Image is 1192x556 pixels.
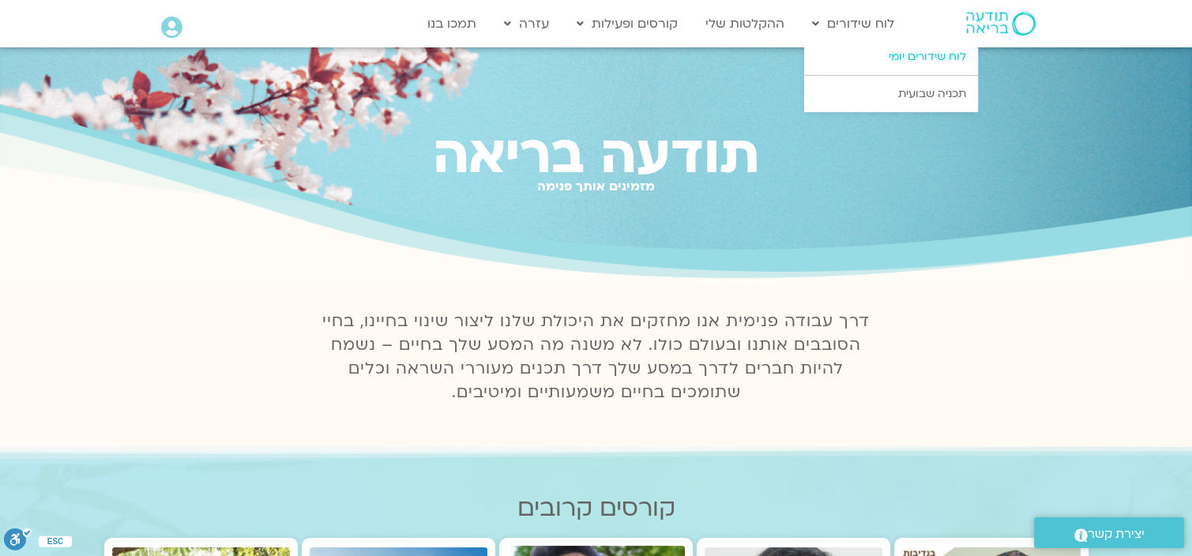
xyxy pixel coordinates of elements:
p: דרך עבודה פנימית אנו מחזקים את היכולת שלנו ליצור שינוי בחיינו, בחיי הסובבים אותנו ובעולם כולו. לא... [314,310,879,404]
a: תכניה שבועית [804,76,978,112]
a: לוח שידורים [804,9,902,39]
a: לוח שידורים יומי [804,39,978,75]
a: תמכו בנו [419,9,484,39]
a: קורסים ופעילות [569,9,686,39]
a: יצירת קשר [1034,517,1184,548]
a: עזרה [496,9,557,39]
h2: קורסים קרובים [104,494,1089,522]
img: תודעה בריאה [966,12,1036,36]
span: יצירת קשר [1088,524,1145,545]
a: ההקלטות שלי [698,9,792,39]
